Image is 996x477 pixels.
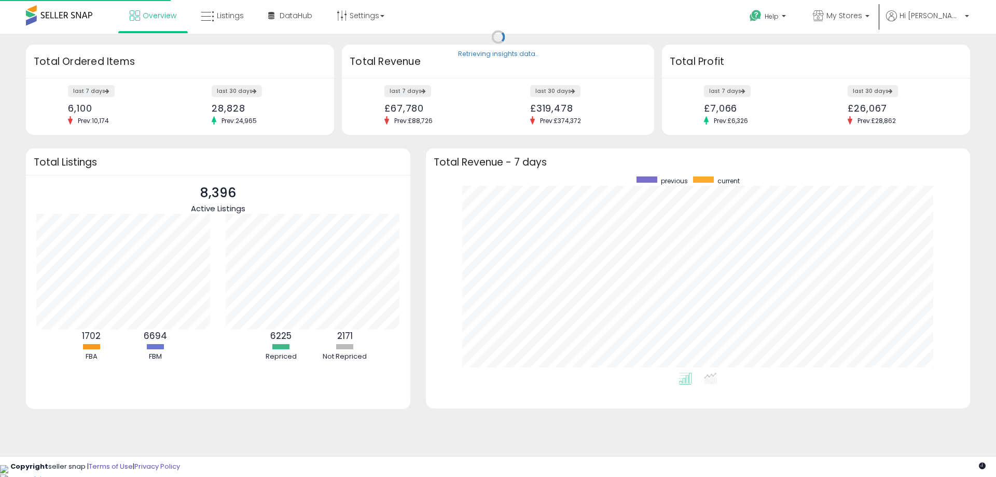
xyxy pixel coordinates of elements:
[530,103,636,114] div: £319,478
[389,116,438,125] span: Prev: £88,726
[60,352,122,362] div: FBA
[124,352,186,362] div: FBM
[68,85,115,97] label: last 7 days
[749,9,762,22] i: Get Help
[143,10,176,21] span: Overview
[741,2,796,34] a: Help
[384,85,431,97] label: last 7 days
[73,116,114,125] span: Prev: 10,174
[458,50,538,59] div: Retrieving insights data..
[709,116,753,125] span: Prev: £6,326
[212,103,316,114] div: 28,828
[34,158,403,166] h3: Total Listings
[434,158,962,166] h3: Total Revenue - 7 days
[250,352,312,362] div: Repriced
[530,85,580,97] label: last 30 days
[82,330,101,342] b: 1702
[848,85,898,97] label: last 30 days
[350,54,646,69] h3: Total Revenue
[886,10,969,34] a: Hi [PERSON_NAME]
[337,330,353,342] b: 2171
[217,10,244,21] span: Listings
[34,54,326,69] h3: Total Ordered Items
[852,116,901,125] span: Prev: £28,862
[661,176,688,185] span: previous
[191,183,245,203] p: 8,396
[280,10,312,21] span: DataHub
[670,54,962,69] h3: Total Profit
[900,10,962,21] span: Hi [PERSON_NAME]
[384,103,490,114] div: £67,780
[212,85,262,97] label: last 30 days
[535,116,586,125] span: Prev: £374,372
[826,10,862,21] span: My Stores
[144,330,167,342] b: 6694
[314,352,376,362] div: Not Repriced
[270,330,292,342] b: 6225
[704,85,751,97] label: last 7 days
[848,103,952,114] div: £26,067
[68,103,172,114] div: 6,100
[216,116,262,125] span: Prev: 24,965
[717,176,740,185] span: current
[191,203,245,214] span: Active Listings
[765,12,779,21] span: Help
[704,103,808,114] div: £7,066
